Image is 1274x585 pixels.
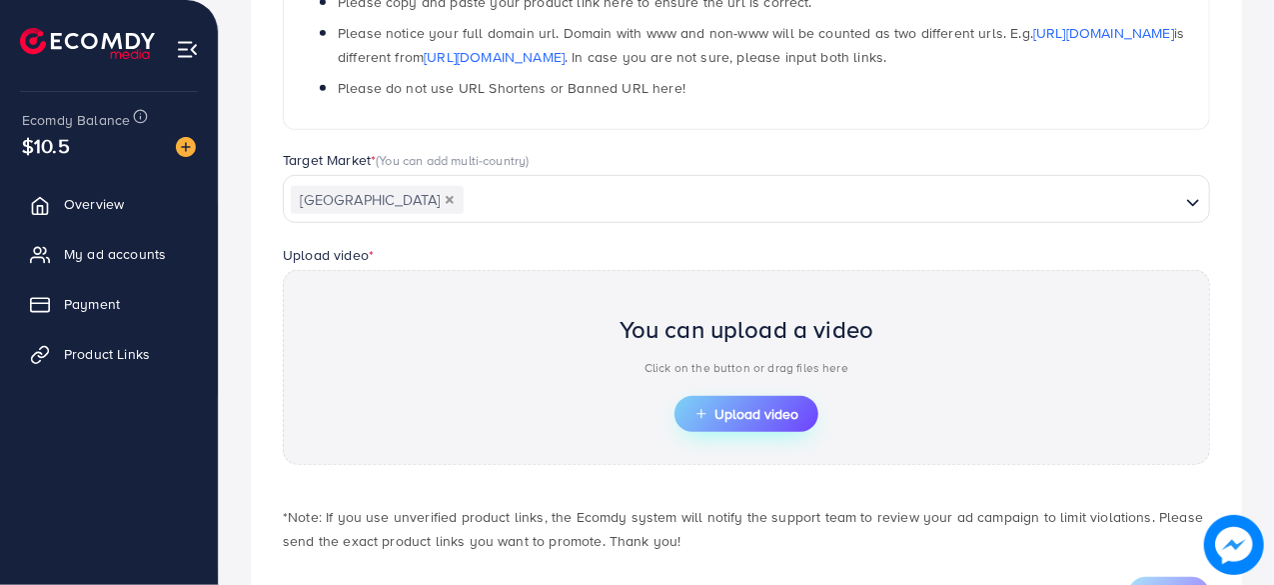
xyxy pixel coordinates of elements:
img: image [176,137,196,157]
label: Target Market [283,150,530,170]
img: menu [176,38,199,61]
button: Deselect Pakistan [445,195,455,205]
input: Search for option [466,185,1178,216]
span: Upload video [694,407,798,421]
span: [GEOGRAPHIC_DATA] [291,186,464,214]
p: *Note: If you use unverified product links, the Ecomdy system will notify the support team to rev... [283,505,1210,553]
span: My ad accounts [64,244,166,264]
label: Upload video [283,245,374,265]
img: logo [20,28,155,59]
span: Product Links [64,344,150,364]
img: image [1204,515,1264,575]
h2: You can upload a video [620,315,874,344]
span: Overview [64,194,124,214]
a: Overview [15,184,203,224]
a: [URL][DOMAIN_NAME] [1033,23,1174,43]
div: Search for option [283,175,1210,223]
p: Click on the button or drag files here [620,356,874,380]
button: Upload video [674,396,818,432]
a: Payment [15,284,203,324]
a: My ad accounts [15,234,203,274]
span: $10.5 [22,131,70,160]
span: Ecomdy Balance [22,110,130,130]
a: [URL][DOMAIN_NAME] [424,47,565,67]
span: (You can add multi-country) [376,151,529,169]
span: Payment [64,294,120,314]
span: Please notice your full domain url. Domain with www and non-www will be counted as two different ... [338,23,1184,66]
span: Please do not use URL Shortens or Banned URL here! [338,78,685,98]
a: Product Links [15,334,203,374]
